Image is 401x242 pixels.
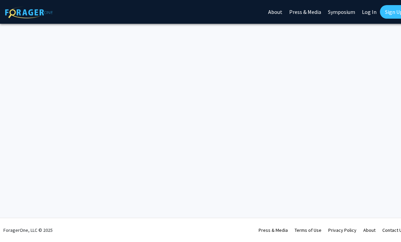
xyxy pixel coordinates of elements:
img: ForagerOne Logo [5,6,53,18]
div: ForagerOne, LLC © 2025 [3,218,53,242]
a: Terms of Use [295,227,321,233]
a: About [363,227,376,233]
a: Privacy Policy [328,227,356,233]
a: Press & Media [259,227,288,233]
